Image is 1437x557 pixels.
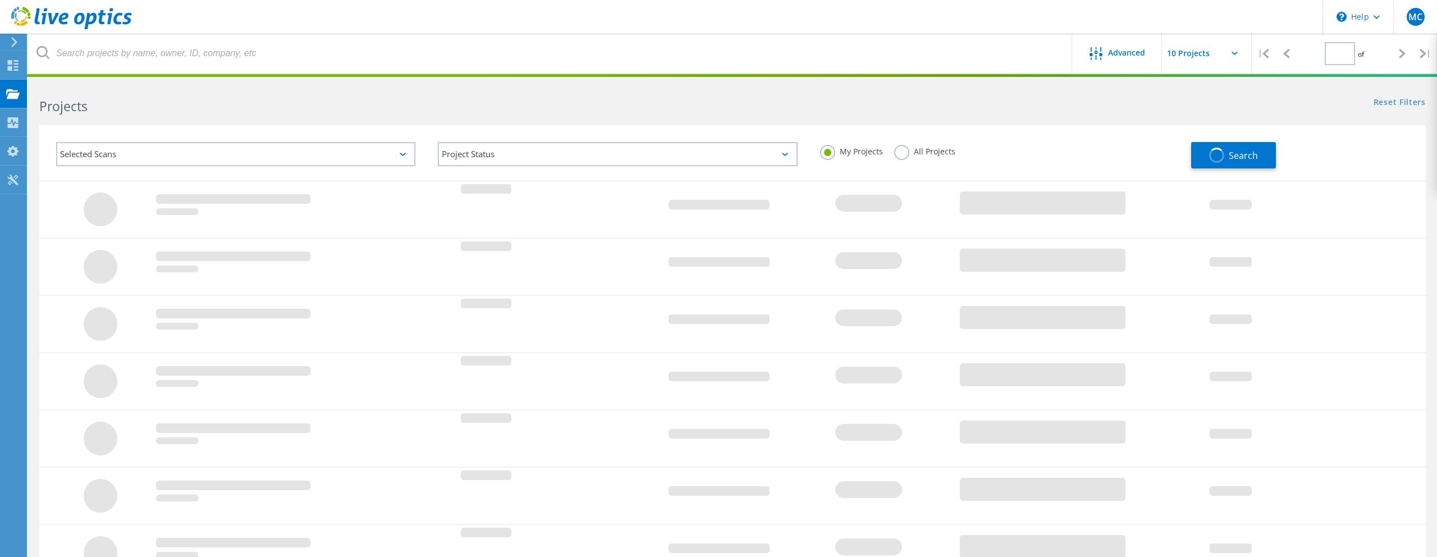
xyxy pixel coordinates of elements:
div: | [1252,34,1275,74]
input: Search projects by name, owner, ID, company, etc [28,34,1073,73]
div: | [1414,34,1437,74]
a: Live Optics Dashboard [11,24,132,31]
span: MC [1408,12,1422,21]
span: Advanced [1108,49,1145,57]
div: Project Status [438,142,797,166]
b: Projects [39,97,88,115]
button: Search [1191,142,1276,168]
span: Search [1229,149,1258,162]
span: of [1358,49,1364,59]
label: My Projects [820,145,883,156]
a: Reset Filters [1374,98,1426,108]
label: All Projects [894,145,955,156]
div: Selected Scans [56,142,415,166]
svg: \n [1337,12,1347,22]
